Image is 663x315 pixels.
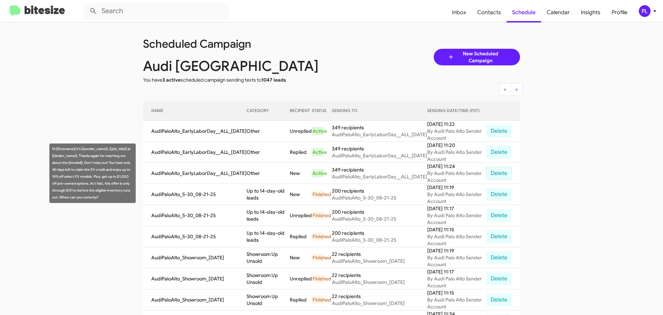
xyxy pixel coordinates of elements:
[472,2,507,22] a: Contacts
[427,205,486,212] div: [DATE] 11:17
[143,142,247,163] td: AudiPaloAlto_EarlyLaborDay__ALL_[DATE]
[427,247,486,254] div: [DATE] 11:19
[332,101,427,121] th: SENDING TO
[290,247,312,268] td: New
[247,101,290,121] th: CATEGORY
[427,275,486,289] div: By Audi Palo Alto Sender Account
[434,49,520,65] a: New Scheduled Campaign
[427,233,486,247] div: By Audi Palo Alto Sender Account
[143,184,247,205] td: AudiPaloAlto_5-30_08-21-25
[427,268,486,275] div: [DATE] 11:17
[332,209,427,215] div: 200 recipients
[332,300,427,307] div: AudiPaloAlto_Showroom_[DATE]
[247,142,290,163] td: Other
[290,142,312,163] td: Replied
[486,167,512,180] button: Delete
[639,5,651,17] div: PL
[290,205,312,226] td: Unreplied
[486,251,512,264] button: Delete
[486,230,512,243] button: Delete
[290,226,312,247] td: Replied
[290,184,312,205] td: New
[332,173,427,180] div: AudiPaloAlto_EarlyLaborDay__ALL_[DATE]
[332,145,427,152] div: 349 recipients
[247,163,290,184] td: Other
[427,226,486,233] div: [DATE] 11:15
[332,272,427,279] div: 22 recipients
[247,247,290,268] td: Showroom Up Unsold
[332,215,427,222] div: AudiPaloAlto_5-30_08-21-25
[515,86,518,92] span: »
[332,194,427,201] div: AudiPaloAlto_5-30_08-21-25
[332,258,427,265] div: AudiPaloAlto_Showroom_[DATE]
[312,275,324,283] div: Finished
[162,77,181,83] span: 3 active
[290,163,312,184] td: New
[312,169,324,177] div: Active
[486,124,512,138] button: Delete
[332,293,427,300] div: 22 recipients
[606,2,633,22] a: Profile
[312,190,324,198] div: Finished
[143,121,247,142] td: AudiPaloAlto_EarlyLaborDay__ALL_[DATE]
[446,2,472,22] a: Inbox
[312,101,332,121] th: STATUS
[261,77,286,83] span: 1047 leads
[247,268,290,289] td: Showroom Up Unsold
[143,226,247,247] td: AudiPaloAlto_5-30_08-21-25
[290,289,312,311] td: Replied
[332,251,427,258] div: 22 recipients
[143,163,247,184] td: AudiPaloAlto_EarlyLaborDay__ALL_[DATE]
[143,101,247,121] th: NAME
[332,131,427,138] div: AudiPaloAlto_EarlyLaborDay__ALL_[DATE]
[427,184,486,191] div: [DATE] 11:19
[312,296,324,304] div: Finished
[290,268,312,289] td: Unreplied
[143,289,247,311] td: AudiPaloAlto_Showroom_[DATE]
[247,226,290,247] td: Up to 14-day-old leads
[332,279,427,286] div: AudiPaloAlto_Showroom_[DATE]
[486,188,512,201] button: Delete
[143,247,247,268] td: AudiPaloAlto_Showroom_[DATE]
[138,40,337,47] div: Scheduled Campaign
[504,86,507,92] span: «
[138,76,337,83] div: You have scheduled campaign sending texts to
[332,187,427,194] div: 200 recipients
[332,152,427,159] div: AudiPaloAlto_EarlyLaborDay__ALL_[DATE]
[247,289,290,311] td: Showroom Up Unsold
[486,146,512,159] button: Delete
[312,127,324,135] div: Active
[427,254,486,268] div: By Audi Palo Alto Sender Account
[143,205,247,226] td: AudiPaloAlto_5-30_08-21-25
[312,211,324,220] div: Finished
[427,121,486,128] div: [DATE] 11:22
[486,209,512,222] button: Delete
[312,253,324,262] div: Finished
[427,212,486,226] div: By Audi Palo Alto Sender Account
[486,272,512,285] button: Delete
[247,121,290,142] td: Other
[454,50,506,64] span: New Scheduled Campaign
[427,163,486,170] div: [DATE] 11:24
[575,2,606,22] a: Insights
[511,83,522,96] button: Next
[332,124,427,131] div: 349 recipients
[247,184,290,205] td: Up to 14-day-old leads
[507,2,541,22] span: Schedule
[500,83,522,96] nav: Page navigation example
[541,2,575,22] a: Calendar
[332,237,427,243] div: AudiPaloAlto_5-30_08-21-25
[332,166,427,173] div: 349 recipients
[312,232,324,241] div: Finished
[499,83,511,96] button: Previous
[427,191,486,205] div: By Audi Palo Alto Sender Account
[486,293,512,306] button: Delete
[247,205,290,226] td: Up to 14-day-old leads
[427,289,486,296] div: [DATE] 11:15
[49,143,136,203] div: Hi {{firstname}} it's {{sender_name}}, {{job_title}} at {{dealer_name}}. Thanks again for reachin...
[427,296,486,310] div: By Audi Palo Alto Sender Account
